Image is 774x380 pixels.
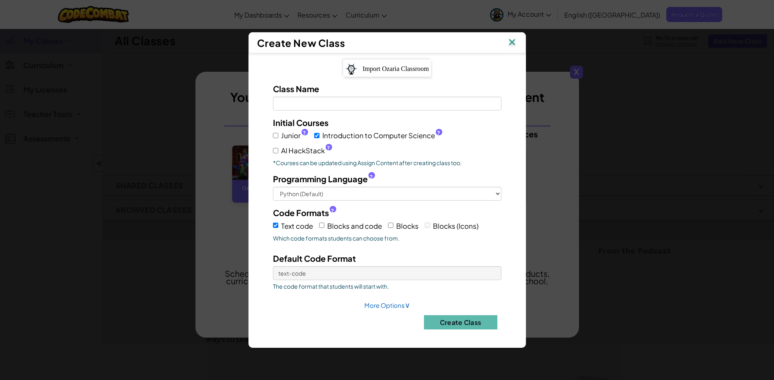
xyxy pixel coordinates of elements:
[281,221,313,230] span: Text code
[424,315,497,329] button: Create Class
[507,37,517,49] img: IconClose.svg
[303,130,306,136] span: ?
[273,133,278,138] input: Junior?
[370,174,373,180] span: ?
[257,37,345,49] span: Create New Class
[319,223,324,228] input: Blocks and code
[273,207,329,219] span: Code Formats
[331,208,334,214] span: ?
[273,84,319,94] span: Class Name
[273,159,501,167] p: *Courses can be updated using Assign Content after creating class too.
[273,253,356,263] span: Default Code Format
[273,282,501,290] span: The code format that students will start with.
[363,65,429,72] span: Import Ozaria Classroom
[364,301,410,309] a: More Options
[327,221,382,230] span: Blocks and code
[425,223,430,228] input: Blocks (Icons)
[273,223,278,228] input: Text code
[433,221,479,230] span: Blocks (Icons)
[273,117,328,128] label: Initial Courses
[345,63,357,75] img: ozaria-logo.png
[281,130,308,141] span: Junior
[273,173,368,185] span: Programming Language
[437,130,440,136] span: ?
[388,223,393,228] input: Blocks
[281,145,332,157] span: AI HackStack
[273,234,501,242] span: Which code formats students can choose from.
[314,133,319,138] input: Introduction to Computer Science?
[322,130,442,141] span: Introduction to Computer Science
[396,221,419,230] span: Blocks
[327,145,330,151] span: ?
[273,148,278,153] input: AI HackStack?
[405,300,410,309] span: ∨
